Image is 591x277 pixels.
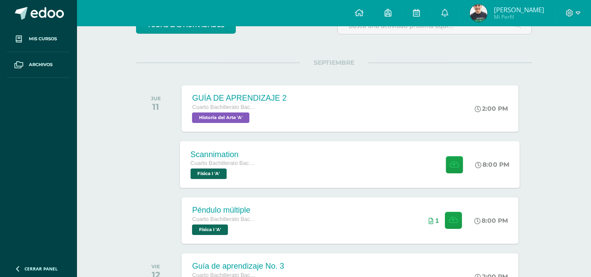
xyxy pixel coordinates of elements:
span: 1 [435,217,439,224]
span: Mi Perfil [494,13,544,21]
span: Cuarto Bachillerato Bachillerato en CCLL con Orientación en Diseño Gráfico [192,216,258,222]
div: 11 [151,102,161,112]
div: 2:00 PM [475,105,508,112]
span: Cerrar panel [24,266,58,272]
div: GUÍA DE APRENDIZAJE 2 [192,94,287,103]
span: SEPTIEMBRE [300,59,368,67]
div: Péndulo múltiple [192,206,258,215]
div: VIE [151,263,160,270]
span: [PERSON_NAME] [494,5,544,14]
span: Física I 'A' [191,168,227,179]
a: Mis cursos [7,26,70,52]
div: 8:00 PM [474,217,508,224]
span: Física I 'A' [192,224,228,235]
div: JUE [151,95,161,102]
div: Guía de aprendizaje No. 3 [192,262,284,271]
div: 8:00 PM [476,161,510,168]
img: f220d820049fc05fb739fdb52607cd30.png [470,4,487,22]
span: Historia del Arte 'A' [192,112,249,123]
a: Archivos [7,52,70,78]
div: Scannimation [191,150,257,159]
span: Cuarto Bachillerato Bachillerato en CCLL con Orientación en Diseño Gráfico [191,160,257,166]
span: Mis cursos [29,35,57,42]
div: Archivos entregados [429,217,439,224]
span: Cuarto Bachillerato Bachillerato en CCLL con Orientación en Diseño Gráfico [192,104,258,110]
span: Archivos [29,61,52,68]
